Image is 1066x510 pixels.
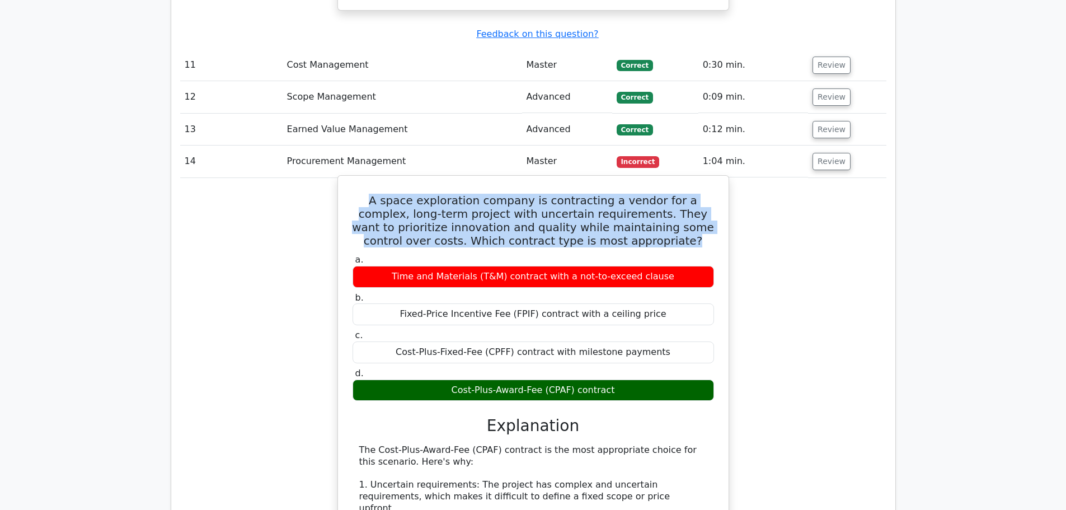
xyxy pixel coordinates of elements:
[813,88,851,106] button: Review
[283,114,522,146] td: Earned Value Management
[522,146,612,177] td: Master
[698,49,808,81] td: 0:30 min.
[698,146,808,177] td: 1:04 min.
[698,81,808,113] td: 0:09 min.
[283,49,522,81] td: Cost Management
[522,81,612,113] td: Advanced
[355,330,363,340] span: c.
[180,81,283,113] td: 12
[698,114,808,146] td: 0:12 min.
[617,92,653,103] span: Correct
[359,417,707,436] h3: Explanation
[353,341,714,363] div: Cost-Plus-Fixed-Fee (CPFF) contract with milestone payments
[813,121,851,138] button: Review
[617,60,653,71] span: Correct
[353,266,714,288] div: Time and Materials (T&M) contract with a not-to-exceed clause
[617,156,660,167] span: Incorrect
[351,194,715,247] h5: A space exploration company is contracting a vendor for a complex, long-term project with uncerta...
[283,81,522,113] td: Scope Management
[180,49,283,81] td: 11
[353,380,714,401] div: Cost-Plus-Award-Fee (CPAF) contract
[283,146,522,177] td: Procurement Management
[353,303,714,325] div: Fixed-Price Incentive Fee (FPIF) contract with a ceiling price
[813,153,851,170] button: Review
[476,29,598,39] a: Feedback on this question?
[617,124,653,135] span: Correct
[180,114,283,146] td: 13
[355,254,364,265] span: a.
[180,146,283,177] td: 14
[522,114,612,146] td: Advanced
[522,49,612,81] td: Master
[813,57,851,74] button: Review
[355,368,364,378] span: d.
[355,292,364,303] span: b.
